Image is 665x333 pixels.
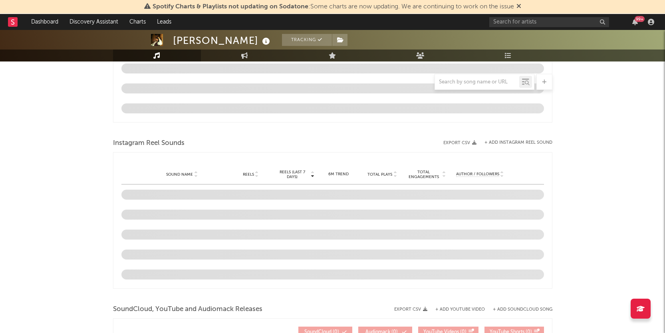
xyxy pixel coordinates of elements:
button: Export CSV [443,141,476,145]
div: [PERSON_NAME] [173,34,272,47]
div: 99 + [635,16,645,22]
span: Reels [243,172,254,177]
button: + Add Instagram Reel Sound [484,141,552,145]
div: + Add YouTube Video [427,307,485,312]
button: + Add YouTube Video [435,307,485,312]
input: Search for artists [489,17,609,27]
span: : Some charts are now updating. We are continuing to work on the issue [153,4,514,10]
a: Dashboard [26,14,64,30]
a: Leads [151,14,177,30]
button: + Add SoundCloud Song [493,307,552,312]
span: Sound Name [166,172,193,177]
a: Charts [124,14,151,30]
a: Discovery Assistant [64,14,124,30]
span: Author / Followers [456,172,499,177]
button: Tracking [282,34,332,46]
div: 6M Trend [319,171,359,177]
input: Search by song name or URL [435,79,519,85]
button: Export CSV [394,307,427,312]
span: Reels (last 7 days) [275,170,310,179]
div: + Add Instagram Reel Sound [476,141,552,145]
span: SoundCloud, YouTube and Audiomack Releases [113,305,262,314]
button: + Add SoundCloud Song [485,307,552,312]
span: Total Engagements [406,170,441,179]
span: Total Plays [367,172,392,177]
span: Spotify Charts & Playlists not updating on Sodatone [153,4,308,10]
span: Dismiss [516,4,521,10]
button: 99+ [632,19,638,25]
span: Instagram Reel Sounds [113,139,185,148]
